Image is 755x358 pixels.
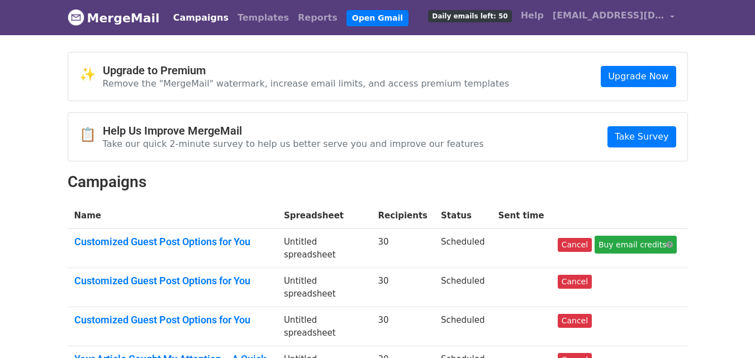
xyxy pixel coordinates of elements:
td: 30 [371,268,434,307]
a: Customized Guest Post Options for You [74,275,270,287]
td: Untitled spreadsheet [277,307,372,346]
th: Sent time [492,203,551,229]
a: Reports [293,7,342,29]
p: Remove the "MergeMail" watermark, increase email limits, and access premium templates [103,78,510,89]
a: Cancel [558,275,592,289]
h4: Help Us Improve MergeMail [103,124,484,137]
td: Untitled spreadsheet [277,229,372,268]
a: Buy email credits [595,236,677,254]
img: MergeMail logo [68,9,84,26]
a: Templates [233,7,293,29]
span: [EMAIL_ADDRESS][DOMAIN_NAME] [553,9,664,22]
span: 📋 [79,127,103,143]
a: Take Survey [607,126,676,147]
td: Scheduled [434,307,491,346]
a: Upgrade Now [601,66,676,87]
th: Name [68,203,277,229]
a: Cancel [558,238,592,252]
h2: Campaigns [68,173,688,192]
a: Daily emails left: 50 [424,4,516,27]
td: Scheduled [434,229,491,268]
a: [EMAIL_ADDRESS][DOMAIN_NAME] [548,4,679,31]
td: Untitled spreadsheet [277,268,372,307]
a: Campaigns [169,7,233,29]
span: ✨ [79,66,103,83]
a: Help [516,4,548,27]
td: 30 [371,229,434,268]
h4: Upgrade to Premium [103,64,510,77]
a: Cancel [558,314,592,328]
th: Spreadsheet [277,203,372,229]
p: Take our quick 2-minute survey to help us better serve you and improve our features [103,138,484,150]
th: Status [434,203,491,229]
th: Recipients [371,203,434,229]
a: Customized Guest Post Options for You [74,314,270,326]
span: Daily emails left: 50 [428,10,511,22]
a: MergeMail [68,6,160,30]
a: Open Gmail [346,10,409,26]
a: Customized Guest Post Options for You [74,236,270,248]
td: 30 [371,307,434,346]
td: Scheduled [434,268,491,307]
